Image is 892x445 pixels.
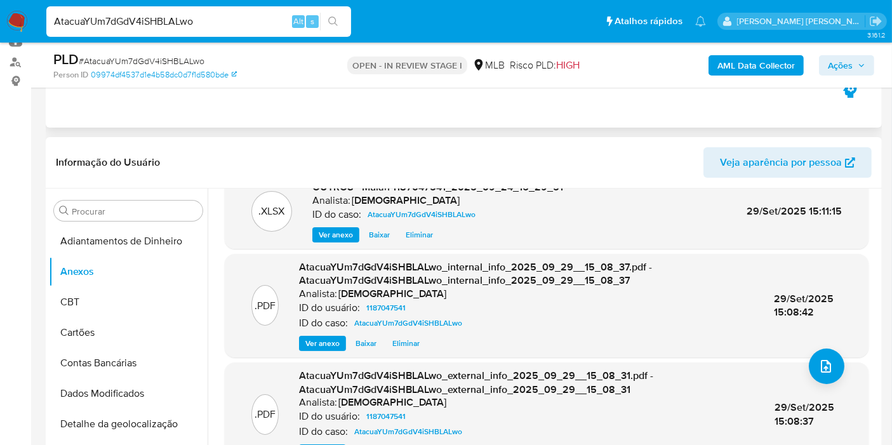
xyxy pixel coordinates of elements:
[299,302,360,314] p: ID do usuário:
[312,194,350,207] p: Analista:
[259,204,285,218] p: .XLSX
[747,204,842,218] span: 29/Set/2025 15:11:15
[809,349,844,384] button: upload-file
[369,229,390,241] span: Baixar
[49,256,208,287] button: Anexos
[510,58,580,72] span: Risco PLD:
[338,396,446,409] h6: [DEMOGRAPHIC_DATA]
[49,226,208,256] button: Adiantamentos de Dinheiro
[363,227,396,242] button: Baixar
[361,300,411,315] a: 1187047541
[49,409,208,439] button: Detalhe da geolocalização
[49,348,208,378] button: Contas Bancárias
[349,336,383,351] button: Baixar
[255,408,276,422] p: .PDF
[299,368,653,397] span: AtacuaYUm7dGdV4iSHBLALwo_external_info_2025_09_29__15_08_31.pdf - AtacuaYUm7dGdV4iSHBLALwo_extern...
[556,58,580,72] span: HIGH
[386,336,426,351] button: Eliminar
[299,288,337,300] p: Analista:
[293,15,303,27] span: Alt
[352,194,460,207] h6: [DEMOGRAPHIC_DATA]
[56,156,160,169] h1: Informação do Usuário
[49,317,208,348] button: Cartões
[720,147,842,178] span: Veja aparência por pessoa
[53,69,88,81] b: Person ID
[299,425,348,438] p: ID do caso:
[53,49,79,69] b: PLD
[867,30,886,40] span: 3.161.2
[338,288,446,300] h6: [DEMOGRAPHIC_DATA]
[299,396,337,409] p: Analista:
[305,337,340,350] span: Ver anexo
[399,227,439,242] button: Eliminar
[72,206,197,217] input: Procurar
[349,424,467,439] a: AtacuaYUm7dGdV4iSHBLALwo
[299,336,346,351] button: Ver anexo
[356,337,376,350] span: Baixar
[366,300,406,315] span: 1187047541
[703,147,872,178] button: Veja aparência por pessoa
[737,15,865,27] p: igor.silva@mercadolivre.com
[79,55,204,67] span: # AtacuaYUm7dGdV4iSHBLALwo
[299,410,360,423] p: ID do usuário:
[695,16,706,27] a: Notificações
[310,15,314,27] span: s
[406,229,433,241] span: Eliminar
[472,58,505,72] div: MLB
[312,208,361,221] p: ID do caso:
[361,409,411,424] a: 1187047541
[392,337,420,350] span: Eliminar
[255,299,276,313] p: .PDF
[615,15,682,28] span: Atalhos rápidos
[354,424,462,439] span: AtacuaYUm7dGdV4iSHBLALwo
[299,260,652,288] span: AtacuaYUm7dGdV4iSHBLALwo_internal_info_2025_09_29__15_08_37.pdf - AtacuaYUm7dGdV4iSHBLALwo_intern...
[49,378,208,409] button: Dados Modificados
[774,291,834,320] span: 29/Set/2025 15:08:42
[349,315,467,331] a: AtacuaYUm7dGdV4iSHBLALwo
[49,287,208,317] button: CBT
[709,55,804,76] button: AML Data Collector
[299,317,348,329] p: ID do caso:
[363,207,481,222] a: AtacuaYUm7dGdV4iSHBLALwo
[869,15,882,28] a: Sair
[828,55,853,76] span: Ações
[320,13,346,30] button: search-icon
[91,69,237,81] a: 09974df4537d1e4b58dc0d7f1d580bde
[312,227,359,242] button: Ver anexo
[368,207,476,222] span: AtacuaYUm7dGdV4iSHBLALwo
[819,55,874,76] button: Ações
[319,229,353,241] span: Ver anexo
[59,206,69,216] button: Procurar
[717,55,795,76] b: AML Data Collector
[347,56,467,74] p: OPEN - IN REVIEW STAGE I
[354,315,462,331] span: AtacuaYUm7dGdV4iSHBLALwo
[46,13,351,30] input: Pesquise usuários ou casos...
[366,409,406,424] span: 1187047541
[775,400,834,428] span: 29/Set/2025 15:08:37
